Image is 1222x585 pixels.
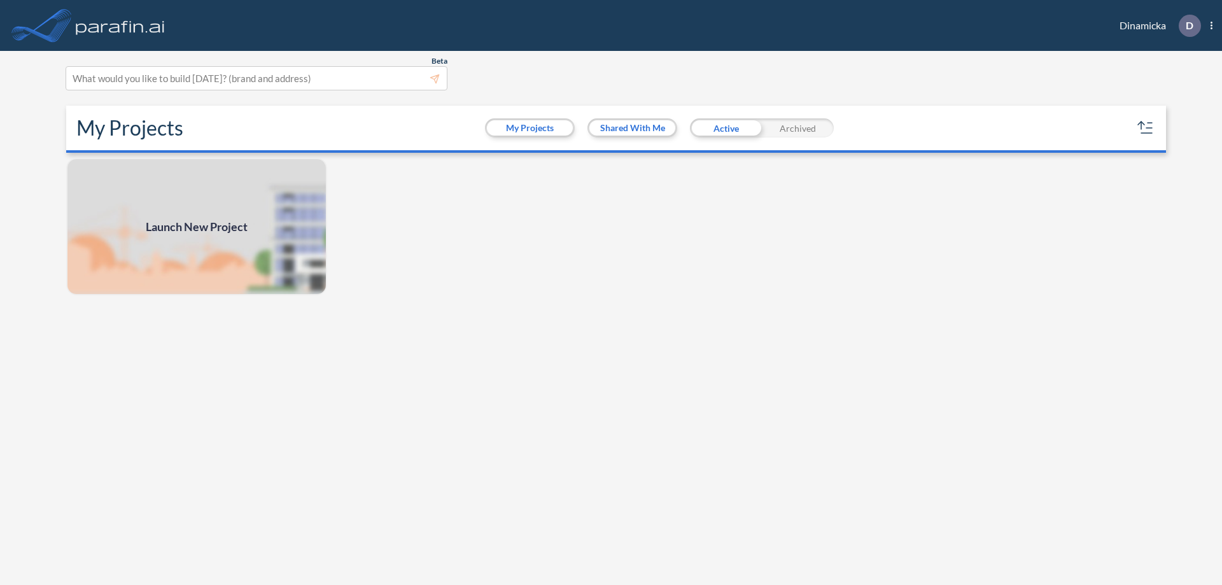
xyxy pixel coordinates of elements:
[146,218,248,236] span: Launch New Project
[432,56,447,66] span: Beta
[1135,118,1156,138] button: sort
[762,118,834,137] div: Archived
[73,13,167,38] img: logo
[76,116,183,140] h2: My Projects
[66,158,327,295] img: add
[690,118,762,137] div: Active
[66,158,327,295] a: Launch New Project
[589,120,675,136] button: Shared With Me
[1100,15,1212,37] div: Dinamicka
[487,120,573,136] button: My Projects
[1186,20,1193,31] p: D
